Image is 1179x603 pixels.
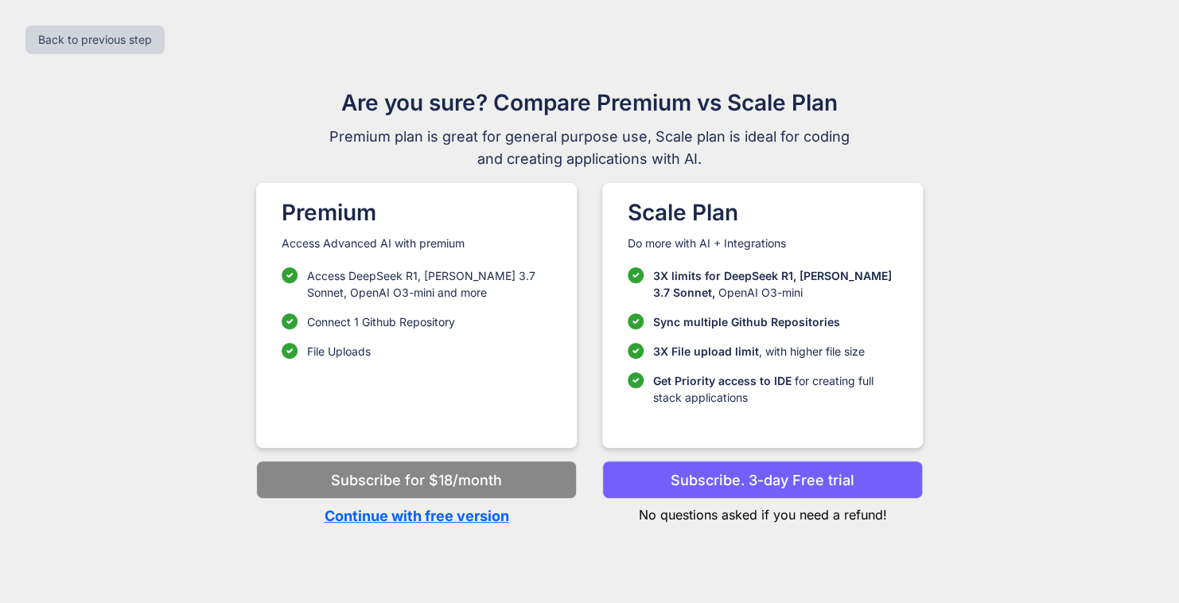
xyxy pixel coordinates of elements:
[322,126,857,170] span: Premium plan is great for general purpose use, Scale plan is ideal for coding and creating applic...
[628,313,644,329] img: checklist
[307,267,551,301] p: Access DeepSeek R1, [PERSON_NAME] 3.7 Sonnet, OpenAI O3-mini and more
[653,267,897,301] p: OpenAI O3-mini
[282,235,551,251] p: Access Advanced AI with premium
[25,25,165,54] button: Back to previous step
[282,313,298,329] img: checklist
[282,343,298,359] img: checklist
[322,86,857,119] h1: Are you sure? Compare Premium vs Scale Plan
[653,343,865,360] p: , with higher file size
[628,235,897,251] p: Do more with AI + Integrations
[653,374,792,387] span: Get Priority access to IDE
[653,344,759,358] span: 3X File upload limit
[628,372,644,388] img: checklist
[671,469,854,491] p: Subscribe. 3-day Free trial
[653,313,840,330] p: Sync multiple Github Repositories
[307,313,455,330] p: Connect 1 Github Repository
[256,505,577,527] p: Continue with free version
[331,469,502,491] p: Subscribe for $18/month
[282,267,298,283] img: checklist
[282,196,551,229] h1: Premium
[628,267,644,283] img: checklist
[628,196,897,229] h1: Scale Plan
[602,499,923,524] p: No questions asked if you need a refund!
[602,461,923,499] button: Subscribe. 3-day Free trial
[653,372,897,406] p: for creating full stack applications
[653,269,892,299] span: 3X limits for DeepSeek R1, [PERSON_NAME] 3.7 Sonnet,
[256,461,577,499] button: Subscribe for $18/month
[307,343,371,360] p: File Uploads
[628,343,644,359] img: checklist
